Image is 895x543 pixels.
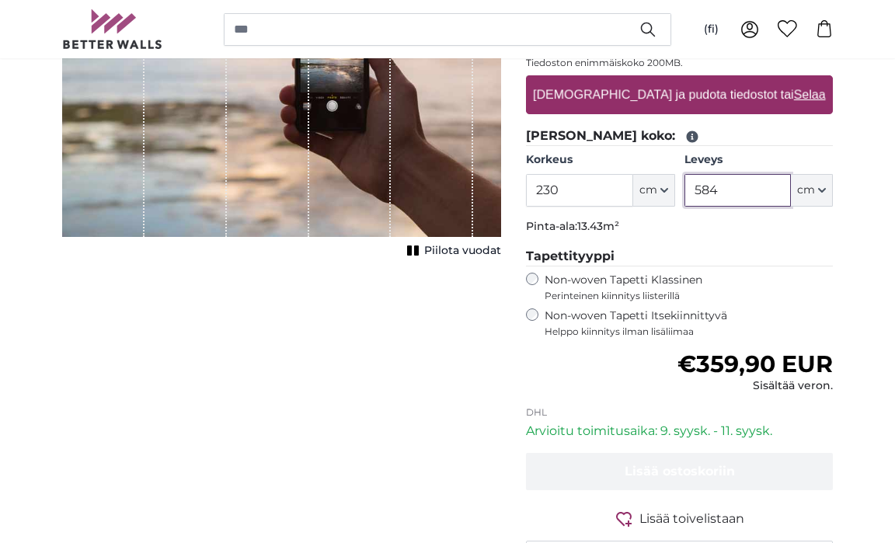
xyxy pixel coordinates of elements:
[545,290,833,302] span: Perinteinen kiinnitys liisterillä
[526,509,833,528] button: Lisää toivelistaan
[677,350,833,378] span: €359,90 EUR
[545,325,833,338] span: Helppo kiinnitys ilman lisäliimaa
[526,422,833,440] p: Arvioitu toimitusaika: 9. syysk. - 11. syysk.
[545,273,833,302] label: Non-woven Tapetti Klassinen
[639,183,657,198] span: cm
[677,378,833,394] div: Sisältää veron.
[791,174,833,207] button: cm
[633,174,675,207] button: cm
[62,9,163,49] img: Betterwalls
[527,79,831,110] label: [DEMOGRAPHIC_DATA] ja pudota tiedostot tai
[526,127,833,146] legend: [PERSON_NAME] koko:
[797,183,815,198] span: cm
[526,219,833,235] p: Pinta-ala:
[526,152,674,168] label: Korkeus
[526,453,833,490] button: Lisää ostoskoriin
[684,152,833,168] label: Leveys
[545,308,833,338] label: Non-woven Tapetti Itsekiinnittyvä
[691,16,731,44] button: (fi)
[625,464,735,479] span: Lisää ostoskoriin
[402,240,501,262] button: Piilota vuodat
[639,510,744,528] span: Lisää toivelistaan
[577,219,619,233] span: 13.43m²
[526,57,833,69] p: Tiedoston enimmäiskoko 200MB.
[424,243,501,259] span: Piilota vuodat
[526,406,833,419] p: DHL
[526,247,833,266] legend: Tapettityyppi
[794,88,826,101] u: Selaa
